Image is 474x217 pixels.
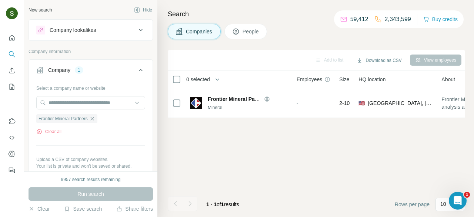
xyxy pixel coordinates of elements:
[6,115,18,128] button: Use Surfe on LinkedIn
[217,201,221,207] span: of
[385,15,411,24] p: 2,343,599
[36,82,145,92] div: Select a company name or website
[358,99,365,107] span: 🇺🇸
[358,76,385,83] span: HQ location
[168,9,465,19] h4: Search
[368,99,433,107] span: [GEOGRAPHIC_DATA], [GEOGRAPHIC_DATA]
[350,15,368,24] p: 59,412
[208,104,288,111] div: Mineral
[116,205,153,213] button: Share filters
[449,192,467,210] iframe: Intercom live chat
[6,64,18,77] button: Enrich CSV
[208,96,270,102] span: Frontier Mineral Partners
[190,97,202,109] img: Logo of Frontier Mineral Partners
[297,76,322,83] span: Employees
[6,131,18,144] button: Use Surfe API
[75,67,83,73] div: 1
[6,7,18,19] img: Avatar
[297,100,298,106] span: -
[64,205,102,213] button: Save search
[29,21,153,39] button: Company lookalikes
[39,115,88,122] span: Frontier Mineral Partners
[6,164,18,177] button: Feedback
[29,61,153,82] button: Company1
[206,201,239,207] span: results
[186,76,210,83] span: 0 selected
[206,201,217,207] span: 1 - 1
[243,28,260,35] span: People
[29,48,153,55] p: Company information
[29,205,50,213] button: Clear
[351,55,407,66] button: Download as CSV
[441,76,455,83] span: About
[395,201,430,208] span: Rows per page
[464,192,470,198] span: 1
[36,156,145,163] p: Upload a CSV of company websites.
[29,7,52,13] div: New search
[221,201,224,207] span: 1
[6,147,18,161] button: Dashboard
[6,80,18,93] button: My lists
[440,200,446,208] p: 10
[129,4,157,16] button: Hide
[36,128,61,135] button: Clear all
[423,14,458,24] button: Buy credits
[6,31,18,45] button: Quick start
[61,176,121,183] div: 9957 search results remaining
[339,76,349,83] span: Size
[36,163,145,170] p: Your list is private and won't be saved or shared.
[186,28,213,35] span: Companies
[48,66,70,74] div: Company
[50,26,96,34] div: Company lookalikes
[339,99,350,107] span: 2-10
[6,47,18,61] button: Search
